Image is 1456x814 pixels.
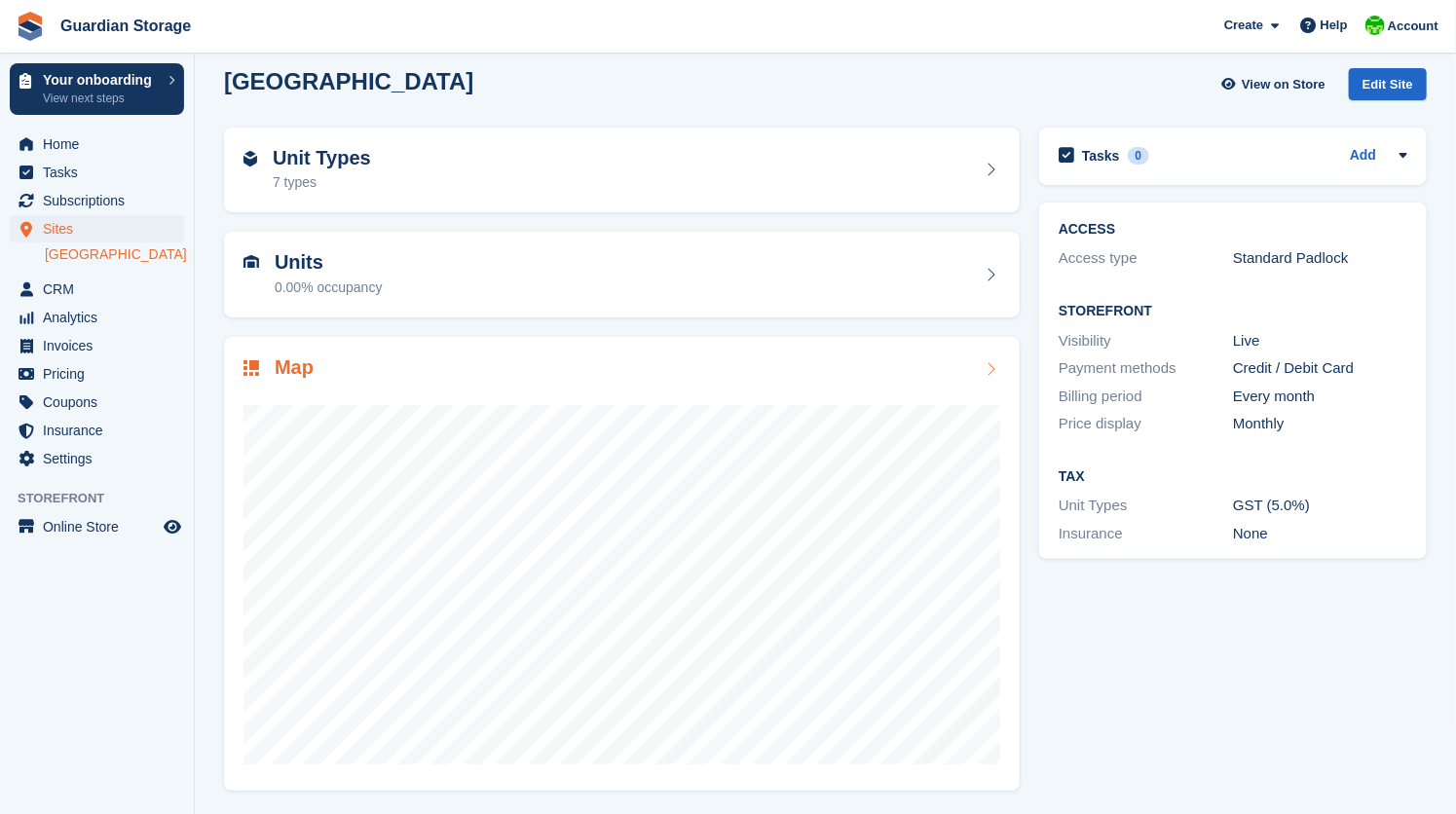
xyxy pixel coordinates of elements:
a: menu [10,332,184,359]
span: CRM [43,276,160,303]
div: Unit Types [1059,495,1233,517]
div: Monthly [1233,413,1407,435]
div: Standard Padlock [1233,247,1407,270]
img: stora-icon-8386f47178a22dfd0bd8f6a31ec36ba5ce8667c1dd55bd0f319d3a0aa187defe.svg [16,12,45,41]
div: None [1233,523,1407,545]
div: Insurance [1059,523,1233,545]
h2: Unit Types [273,147,371,169]
a: Add [1350,145,1376,167]
span: Help [1321,16,1348,35]
a: menu [10,388,184,416]
div: Live [1233,330,1407,352]
a: menu [10,187,184,214]
a: menu [10,215,184,242]
div: 0 [1128,147,1150,165]
div: GST (5.0%) [1233,495,1407,517]
div: Every month [1233,386,1407,408]
h2: Map [275,356,314,379]
a: menu [10,513,184,540]
img: Andrew Kinakin [1365,16,1385,35]
a: [GEOGRAPHIC_DATA] [45,245,184,264]
h2: [GEOGRAPHIC_DATA] [224,68,473,94]
span: Sites [43,215,160,242]
a: Unit Types 7 types [224,128,1020,213]
h2: Storefront [1059,304,1407,319]
a: Guardian Storage [53,10,199,42]
div: Visibility [1059,330,1233,352]
p: Your onboarding [43,73,159,87]
span: Online Store [43,513,160,540]
h2: Tax [1059,469,1407,485]
span: Settings [43,445,160,472]
a: menu [10,417,184,444]
p: View next steps [43,90,159,107]
a: menu [10,276,184,303]
a: View on Store [1219,68,1333,100]
a: Edit Site [1349,68,1427,108]
a: menu [10,445,184,472]
span: Subscriptions [43,187,160,214]
a: Your onboarding View next steps [10,63,184,115]
span: Insurance [43,417,160,444]
h2: Units [275,251,383,274]
div: Access type [1059,247,1233,270]
a: menu [10,159,184,186]
span: Analytics [43,304,160,331]
span: Tasks [43,159,160,186]
span: Storefront [18,489,194,508]
div: 0.00% occupancy [275,277,383,298]
span: Create [1224,16,1263,35]
span: Pricing [43,360,160,388]
div: Payment methods [1059,357,1233,380]
a: Map [224,337,1020,791]
span: Coupons [43,388,160,416]
a: menu [10,360,184,388]
h2: Tasks [1082,147,1120,165]
img: map-icn-33ee37083ee616e46c38cad1a60f524a97daa1e2b2c8c0bc3eb3415660979fc1.svg [243,360,259,376]
div: Price display [1059,413,1233,435]
span: Home [43,130,160,158]
span: View on Store [1242,75,1325,94]
a: menu [10,304,184,331]
div: Billing period [1059,386,1233,408]
span: Account [1388,17,1438,36]
img: unit-type-icn-2b2737a686de81e16bb02015468b77c625bbabd49415b5ef34ead5e3b44a266d.svg [243,151,257,166]
img: unit-icn-7be61d7bf1b0ce9d3e12c5938cc71ed9869f7b940bace4675aadf7bd6d80202e.svg [243,255,259,269]
span: Invoices [43,332,160,359]
h2: ACCESS [1059,222,1407,238]
div: Credit / Debit Card [1233,357,1407,380]
a: menu [10,130,184,158]
a: Units 0.00% occupancy [224,232,1020,317]
div: 7 types [273,172,371,193]
a: Preview store [161,515,184,538]
div: Edit Site [1349,68,1427,100]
